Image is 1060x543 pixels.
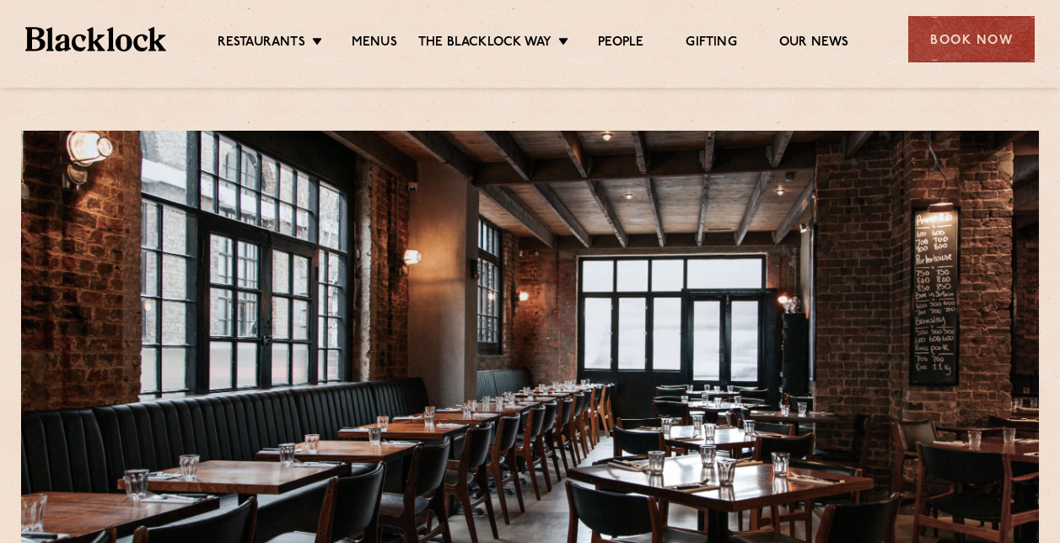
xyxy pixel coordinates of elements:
a: People [598,35,643,53]
div: Book Now [908,16,1035,62]
a: Gifting [686,35,736,53]
img: BL_Textured_Logo-footer-cropped.svg [25,27,166,51]
a: Restaurants [218,35,305,53]
a: The Blacklock Way [418,35,552,53]
a: Our News [779,35,849,53]
a: Menus [352,35,397,53]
